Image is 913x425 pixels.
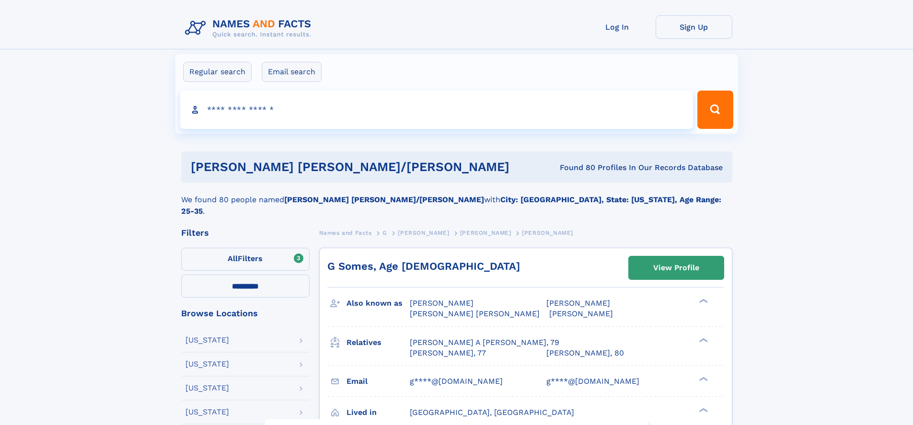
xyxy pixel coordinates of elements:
[181,309,310,318] div: Browse Locations
[398,230,449,236] span: [PERSON_NAME]
[656,15,732,39] a: Sign Up
[382,230,387,236] span: G
[347,404,410,421] h3: Lived in
[262,62,322,82] label: Email search
[181,229,310,237] div: Filters
[697,407,708,413] div: ❯
[534,162,723,173] div: Found 80 Profiles In Our Records Database
[410,299,474,308] span: [PERSON_NAME]
[546,348,624,358] a: [PERSON_NAME], 80
[549,309,613,318] span: [PERSON_NAME]
[410,309,540,318] span: [PERSON_NAME] [PERSON_NAME]
[228,254,238,263] span: All
[347,334,410,351] h3: Relatives
[697,376,708,382] div: ❯
[185,336,229,344] div: [US_STATE]
[697,298,708,304] div: ❯
[460,227,511,239] a: [PERSON_NAME]
[181,195,721,216] b: City: [GEOGRAPHIC_DATA], State: [US_STATE], Age Range: 25-35
[181,248,310,271] label: Filters
[629,256,724,279] a: View Profile
[460,230,511,236] span: [PERSON_NAME]
[327,260,520,272] a: G Somes, Age [DEMOGRAPHIC_DATA]
[410,408,574,417] span: [GEOGRAPHIC_DATA], [GEOGRAPHIC_DATA]
[185,360,229,368] div: [US_STATE]
[181,15,319,41] img: Logo Names and Facts
[319,227,372,239] a: Names and Facts
[347,373,410,390] h3: Email
[185,384,229,392] div: [US_STATE]
[546,299,610,308] span: [PERSON_NAME]
[579,15,656,39] a: Log In
[653,257,699,279] div: View Profile
[410,348,486,358] a: [PERSON_NAME], 77
[183,62,252,82] label: Regular search
[347,295,410,311] h3: Also known as
[697,337,708,343] div: ❯
[284,195,484,204] b: [PERSON_NAME] [PERSON_NAME]/[PERSON_NAME]
[398,227,449,239] a: [PERSON_NAME]
[181,183,732,217] div: We found 80 people named with .
[382,227,387,239] a: G
[191,161,535,173] h1: [PERSON_NAME] [PERSON_NAME]/[PERSON_NAME]
[180,91,693,129] input: search input
[185,408,229,416] div: [US_STATE]
[522,230,573,236] span: [PERSON_NAME]
[410,337,559,348] a: [PERSON_NAME] A [PERSON_NAME], 79
[697,91,733,129] button: Search Button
